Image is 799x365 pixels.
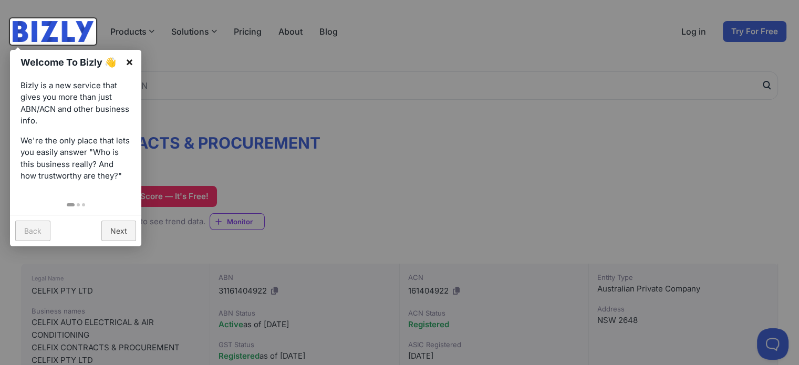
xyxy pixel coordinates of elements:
a: × [118,50,141,74]
p: Bizly is a new service that gives you more than just ABN/ACN and other business info. [20,80,131,127]
h1: Welcome To Bizly 👋 [20,55,120,69]
p: We're the only place that lets you easily answer "Who is this business really? And how trustworth... [20,135,131,182]
a: Next [101,221,136,241]
a: Back [15,221,50,241]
